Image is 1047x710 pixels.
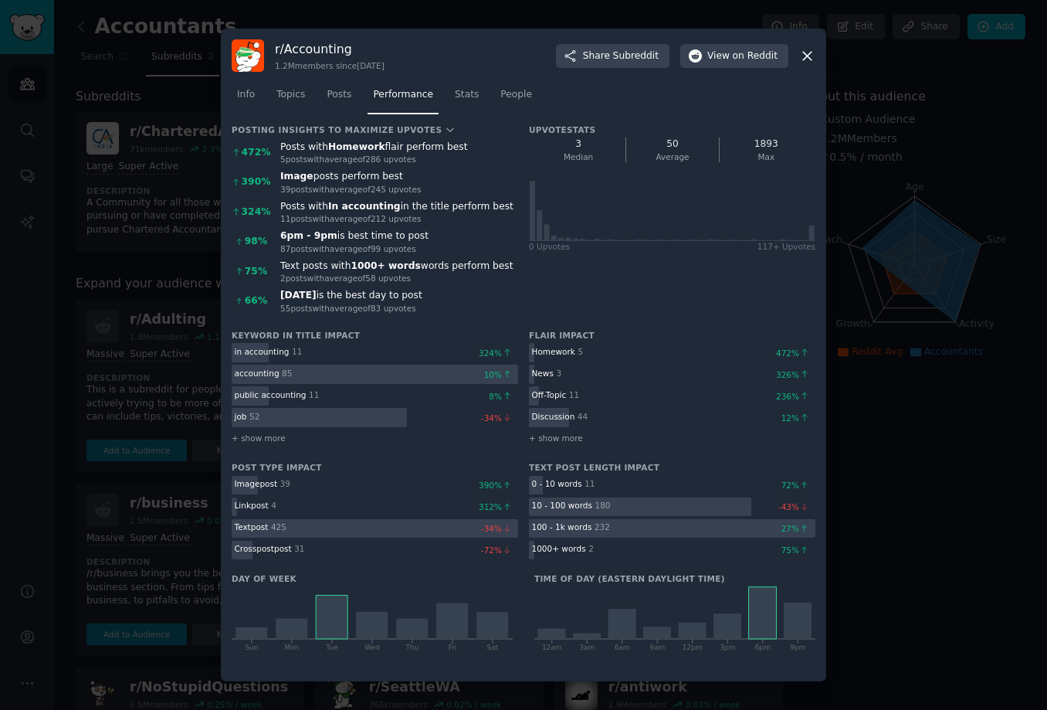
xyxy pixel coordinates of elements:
div: -72 % [481,545,518,555]
div: public accounting [235,389,307,400]
b: 1000+ words [351,260,420,271]
div: job [235,411,247,422]
div: 72 % [781,480,815,491]
tspan: 6am [615,644,630,652]
b: Image [280,171,313,182]
div: Text post [235,521,269,532]
span: Upvotes [397,124,442,135]
div: is the best day to post [280,289,518,303]
div: in accounting [235,346,290,357]
div: 472 % [242,146,271,160]
div: 75 % [245,265,267,279]
div: 11 [569,389,579,400]
div: 2 post s with average of 58 upvote s [280,273,518,284]
span: Performance [373,88,433,102]
div: 98 % [245,235,267,249]
h3: Time of day ( Eastern Daylight Time ) [534,573,815,584]
h3: Post Type Impact [232,462,518,473]
div: Posts with in the title perform best [280,200,518,214]
a: Performance [368,83,439,114]
tspan: 3am [579,644,595,652]
b: [DATE] [280,290,317,301]
div: 232 [595,521,610,532]
div: 425 [271,521,286,532]
tspan: 9pm [790,644,805,652]
div: 66 % [245,294,267,308]
tspan: Mon [285,644,300,652]
tspan: 12am [542,644,562,652]
div: 100 - 1k words [532,521,592,532]
span: View [707,49,778,63]
h3: Day of week [232,573,513,584]
span: Topics [276,88,305,102]
div: Posts with flair perform best [280,141,518,155]
h3: Text Post Length Impact [529,462,815,473]
div: 1000+ words [532,543,586,554]
span: Posts [327,88,351,102]
div: 117+ Upvotes [757,241,815,252]
h3: Flair impact [529,330,815,341]
div: Off-Topic [532,389,567,400]
div: Average [632,151,713,162]
div: 326 % [776,369,815,380]
div: 390 % [242,175,271,189]
div: 11 [292,346,302,357]
div: Text posts with words perform best [280,260,518,273]
div: 52 [249,411,259,422]
div: 87 post s with average of 99 upvote s [280,243,518,254]
tspan: Fri [449,644,457,652]
div: 10 % [484,369,518,380]
div: is best time to post [280,229,518,243]
a: Info [232,83,260,114]
div: Max [725,151,807,162]
b: Homework [328,141,385,152]
div: 3 [537,138,620,151]
div: Image post [235,478,278,489]
div: 2 [588,543,594,554]
div: 0 Upvote s [529,241,570,252]
div: 312 % [479,501,518,512]
div: 0 - 10 words [532,478,582,489]
div: 27 % [781,523,815,534]
div: 55 post s with average of 83 upvote s [280,303,518,314]
tspan: Thu [405,644,419,652]
div: 180 [595,500,610,511]
div: 236 % [776,391,815,402]
span: Stats [455,88,479,102]
div: 75 % [781,545,815,555]
button: Viewon Reddit [680,44,788,69]
div: 3 [556,368,561,379]
div: 12 % [781,413,815,423]
b: In accounting [328,201,401,212]
div: 4 [271,500,276,511]
a: Stats [449,83,484,114]
tspan: Tue [325,644,338,652]
div: accounting [235,368,280,379]
div: 39 post s with average of 245 upvote s [280,184,518,195]
div: 10 - 100 words [532,500,592,511]
span: + show more [529,433,583,443]
div: Median [537,151,620,162]
div: 390 % [479,480,518,491]
div: 85 [282,368,292,379]
span: Subreddit [613,49,659,63]
tspan: Sat [487,644,499,652]
button: ShareSubreddit [556,44,669,69]
div: Homework [532,346,575,357]
div: News [532,368,554,379]
a: Posts [321,83,357,114]
span: on Reddit [733,49,778,63]
div: 39 [280,478,290,489]
div: 11 [309,389,319,400]
div: -34 % [481,413,518,423]
div: 50 [632,138,713,151]
img: Accounting [232,39,264,72]
div: Link post [235,500,269,511]
div: -34 % [481,523,518,534]
span: People [500,88,532,102]
h3: Upvote Stats [529,124,595,135]
tspan: 12pm [683,644,703,652]
h3: Keyword in title impact [232,330,518,341]
div: 11 post s with average of 212 upvote s [280,213,518,224]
